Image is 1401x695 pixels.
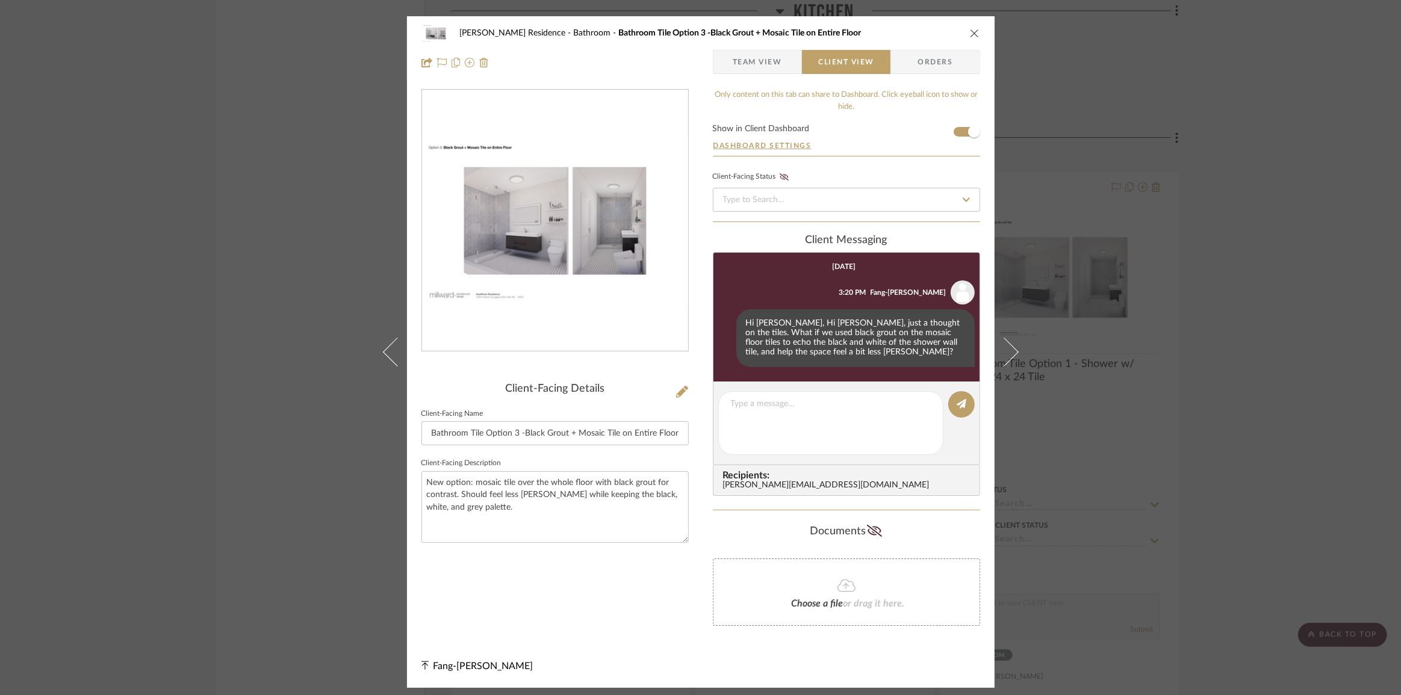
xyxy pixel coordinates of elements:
[479,58,489,67] img: Remove from project
[736,309,975,367] div: Hi [PERSON_NAME], Hi [PERSON_NAME], just a thought on the tiles. What if we used black grout on t...
[904,50,966,74] span: Orders
[422,135,688,307] div: 0
[713,89,980,113] div: Only content on this tab can share to Dashboard. Click eyeball icon to show or hide.
[421,460,502,466] label: Client-Facing Description
[839,287,866,298] div: 3:20 PM
[713,140,812,151] button: Dashboard Settings
[733,50,782,74] span: Team View
[574,29,619,37] span: Bathroom
[460,29,574,37] span: [PERSON_NAME] Residence
[713,522,980,542] div: Documents
[433,661,533,671] span: Fang-[PERSON_NAME]
[713,234,980,247] div: client Messaging
[969,28,980,39] button: close
[723,470,975,481] span: Recipients:
[871,287,946,298] div: Fang-[PERSON_NAME]
[843,599,905,608] span: or drag it here.
[421,421,689,445] input: Enter Client-Facing Item Name
[421,21,450,45] img: 9f349cee-8299-41e1-b7cb-4966ec684df6_48x40.jpg
[421,411,483,417] label: Client-Facing Name
[619,29,862,37] span: Bathroom Tile Option 3 -Black Grout + Mosaic Tile on Entire Floor
[713,171,792,183] div: Client-Facing Status
[819,50,874,74] span: Client View
[723,481,975,490] div: [PERSON_NAME][EMAIL_ADDRESS][DOMAIN_NAME]
[792,599,843,608] span: Choose a file
[422,135,688,307] img: 9f349cee-8299-41e1-b7cb-4966ec684df6_436x436.jpg
[951,280,975,304] img: user_avatar.png
[421,383,689,396] div: Client-Facing Details
[713,188,980,212] input: Type to Search…
[832,262,856,271] div: [DATE]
